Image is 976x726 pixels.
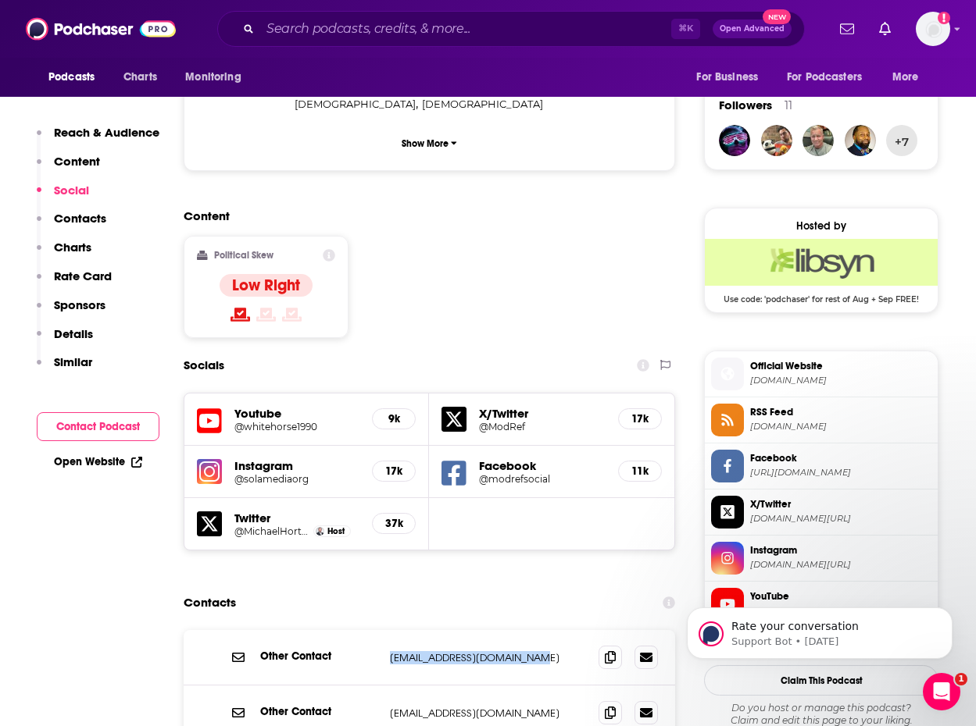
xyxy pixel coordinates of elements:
[390,706,586,720] p: [EMAIL_ADDRESS][DOMAIN_NAME]
[719,98,772,112] span: Followers
[873,16,897,42] a: Show notifications dropdown
[234,525,309,537] a: @MichaelHorton_
[385,464,402,478] h5: 17k
[185,66,241,88] span: Monitoring
[704,702,938,714] span: Do you host or manage this podcast?
[663,575,976,684] iframe: Intercom notifications message
[685,62,778,92] button: open menu
[720,25,785,33] span: Open Advanced
[37,269,112,297] button: Rate Card
[234,473,359,485] h5: @solamediaorg
[54,354,92,369] p: Similar
[892,66,919,88] span: More
[174,62,261,92] button: open menu
[197,459,222,484] img: iconImage
[479,473,605,485] a: @modrefsocial
[26,14,176,44] a: Podchaser - Follow, Share and Rate Podcasts
[705,239,938,286] img: Libsyn Deal: Use code: 'podchaser' for rest of Aug + Sep FREE!
[923,673,960,710] iframe: Intercom live chat
[479,421,605,432] a: @ModRef
[750,375,931,386] span: whitehorseinn.org
[750,467,931,479] span: https://www.facebook.com/modrefsocial
[750,513,931,525] span: twitter.com/ModRef
[750,497,931,511] span: X/Twitter
[113,62,166,92] a: Charts
[886,125,917,156] button: +7
[37,326,93,355] button: Details
[479,406,605,421] h5: X/Twitter
[316,527,324,536] img: Michael Horton
[916,12,950,46] button: Show profile menu
[234,458,359,473] h5: Instagram
[402,138,449,149] p: Show More
[54,326,93,341] p: Details
[719,125,750,156] a: Tmczqrot1
[54,125,159,140] p: Reach & Audience
[713,20,792,38] button: Open AdvancedNew
[54,211,106,226] p: Contacts
[763,9,791,24] span: New
[750,421,931,432] span: feeds.libsyn.com
[711,496,931,528] a: X/Twitter[DOMAIN_NAME][URL]
[750,559,931,571] span: instagram.com/solamediaorg
[37,412,159,441] button: Contact Podcast
[197,129,662,158] button: Show More
[54,297,105,312] p: Sponsors
[295,98,416,110] span: [DEMOGRAPHIC_DATA]
[37,125,159,154] button: Reach & Audience
[761,125,792,156] img: Lyle
[711,404,931,436] a: RSS Feed[DOMAIN_NAME]
[750,359,931,373] span: Official Website
[777,62,885,92] button: open menu
[123,66,157,88] span: Charts
[54,455,142,468] a: Open Website
[214,250,273,261] h2: Political Skew
[385,412,402,425] h5: 9k
[184,588,236,617] h2: Contacts
[184,208,663,223] h2: Content
[385,517,402,530] h5: 37k
[671,19,700,39] span: ⌘ K
[234,406,359,421] h5: Youtube
[38,62,115,92] button: open menu
[54,269,112,283] p: Rate Card
[711,450,931,482] a: Facebook[URL][DOMAIN_NAME]
[234,421,359,432] a: @whitehorse1990
[37,154,100,183] button: Content
[37,240,91,269] button: Charts
[631,412,649,425] h5: 17k
[327,526,345,536] span: Host
[422,98,543,110] span: [DEMOGRAPHIC_DATA]
[705,286,938,304] span: Use code: 'podchaser' for rest of Aug + Sep FREE!
[54,183,89,198] p: Social
[881,62,938,92] button: open menu
[705,219,938,233] div: Hosted by
[260,649,377,663] p: Other Contact
[711,542,931,575] a: Instagram[DOMAIN_NAME][URL]
[54,240,91,254] p: Charts
[803,125,834,156] img: dpflash
[232,276,300,295] h4: Low Right
[631,464,649,478] h5: 11k
[938,12,950,24] svg: Add a profile image
[750,543,931,557] span: Instagram
[217,11,805,47] div: Search podcasts, credits, & more...
[711,358,931,390] a: Official Website[DOMAIN_NAME]
[916,12,950,46] span: Logged in as shcarlos
[787,66,862,88] span: For Podcasters
[479,458,605,473] h5: Facebook
[260,705,377,718] p: Other Contact
[845,125,876,156] img: dawain21
[785,98,792,112] div: 11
